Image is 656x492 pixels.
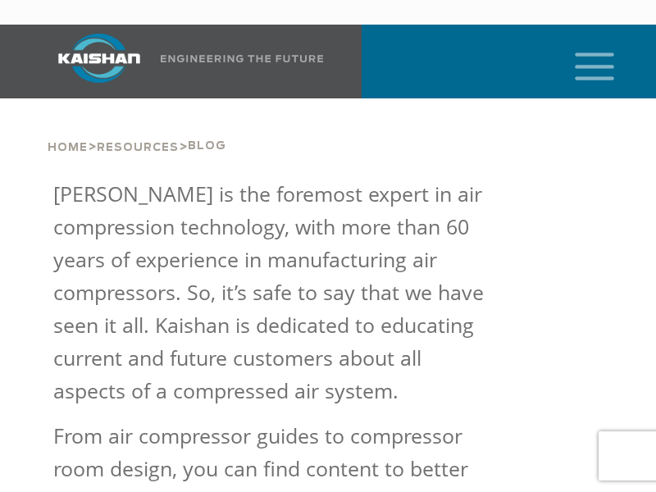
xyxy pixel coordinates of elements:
[48,143,88,153] span: Home
[38,34,161,83] img: kaishan logo
[161,55,323,62] img: Engineering the future
[38,25,324,98] a: Kaishan USA
[97,143,179,153] span: Resources
[53,177,489,407] p: [PERSON_NAME] is the foremost expert in air compression technology, with more than 60 years of ex...
[568,48,596,75] a: mobile menu
[188,141,226,152] span: Blog
[97,139,179,154] a: Resources
[48,98,226,161] div: > >
[48,139,88,154] a: Home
